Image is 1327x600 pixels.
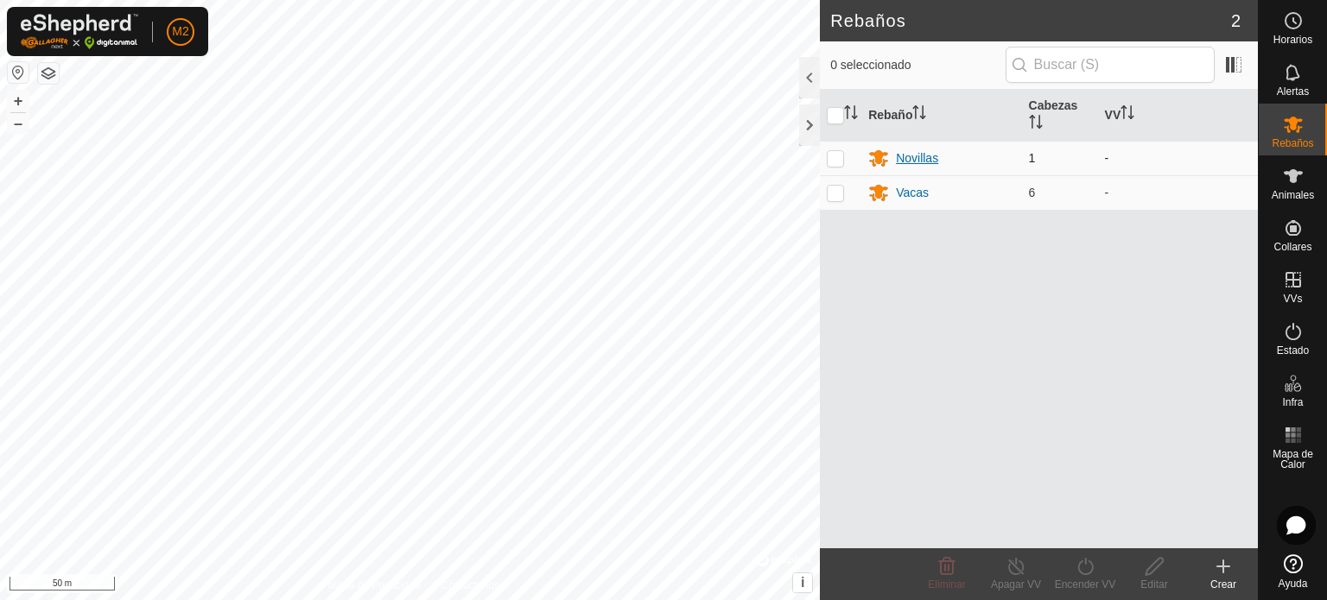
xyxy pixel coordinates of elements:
div: Novillas [896,149,938,167]
span: 6 [1029,186,1036,199]
span: Animales [1272,190,1314,200]
span: Horarios [1273,35,1312,45]
span: M2 [172,22,188,41]
th: VV [1098,90,1258,142]
td: - [1098,141,1258,175]
img: Logo Gallagher [21,14,138,49]
th: Cabezas [1022,90,1098,142]
p-sorticon: Activar para ordenar [912,108,926,122]
button: Restablecer Mapa [8,62,29,83]
span: Alertas [1277,86,1309,97]
span: Rebaños [1272,138,1313,148]
a: Contáctenos [441,578,499,593]
a: Ayuda [1259,547,1327,596]
a: Política de Privacidad [321,578,420,593]
div: Apagar VV [981,577,1051,592]
div: Crear [1189,577,1258,592]
button: – [8,113,29,134]
button: Capas del Mapa [38,63,59,84]
span: 0 seleccionado [830,56,1005,74]
span: Collares [1273,242,1311,252]
button: + [8,91,29,111]
h2: Rebaños [830,10,1231,31]
span: Infra [1282,397,1303,407]
div: Encender VV [1051,577,1120,592]
span: 1 [1029,151,1036,165]
div: Vacas [896,184,929,202]
span: i [801,575,804,590]
div: Editar [1120,577,1189,592]
p-sorticon: Activar para ordenar [1029,117,1043,131]
td: - [1098,175,1258,210]
span: Ayuda [1279,578,1308,589]
p-sorticon: Activar para ordenar [844,108,858,122]
p-sorticon: Activar para ordenar [1121,108,1134,122]
button: i [793,573,812,592]
span: Estado [1277,345,1309,356]
span: Eliminar [928,578,965,591]
th: Rebaño [861,90,1021,142]
input: Buscar (S) [1006,47,1215,83]
span: 2 [1231,8,1241,34]
span: VVs [1283,294,1302,304]
span: Mapa de Calor [1263,449,1323,470]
